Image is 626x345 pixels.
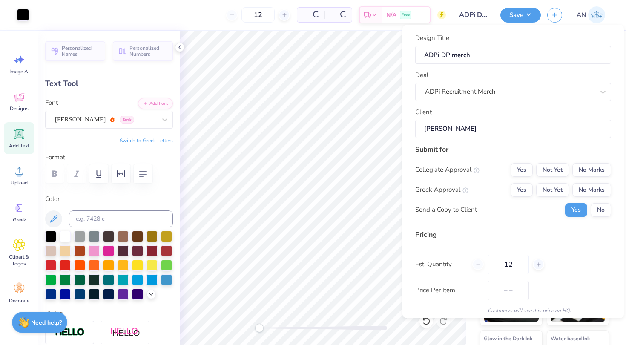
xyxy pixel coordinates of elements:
[415,285,481,295] label: Price Per Item
[484,334,532,343] span: Glow in the Dark Ink
[138,98,173,109] button: Add Font
[45,194,173,204] label: Color
[113,41,173,61] button: Personalized Numbers
[488,255,529,274] input: – –
[241,7,275,23] input: – –
[588,6,605,23] img: Ava Nieman
[536,183,569,197] button: Not Yet
[9,297,29,304] span: Decorate
[572,183,611,197] button: No Marks
[386,11,396,20] span: N/A
[255,324,264,332] div: Accessibility label
[415,185,468,195] div: Greek Approval
[415,33,449,43] label: Design Title
[11,179,28,186] span: Upload
[9,142,29,149] span: Add Text
[45,98,58,108] label: Font
[55,328,85,337] img: Stroke
[591,203,611,217] button: No
[9,68,29,75] span: Image AI
[415,70,428,80] label: Deal
[45,78,173,89] div: Text Tool
[13,216,26,223] span: Greek
[45,308,63,318] label: Styles
[572,163,611,177] button: No Marks
[577,10,586,20] span: AN
[415,259,466,269] label: Est. Quantity
[5,253,33,267] span: Clipart & logos
[62,45,100,57] span: Personalized Names
[565,203,587,217] button: Yes
[415,107,432,117] label: Client
[415,120,611,138] input: e.g. Ethan Linker
[31,319,62,327] strong: Need help?
[402,12,410,18] span: Free
[69,210,173,227] input: e.g. 7428 c
[129,45,168,57] span: Personalized Numbers
[415,165,480,175] div: Collegiate Approval
[551,334,590,343] span: Water based Ink
[415,307,611,314] div: Customers will see this price on HQ.
[415,230,611,240] div: Pricing
[45,41,105,61] button: Personalized Names
[573,6,609,23] a: AN
[10,105,29,112] span: Designs
[511,183,533,197] button: Yes
[110,327,140,338] img: Shadow
[120,137,173,144] button: Switch to Greek Letters
[415,205,477,215] div: Send a Copy to Client
[500,8,541,23] button: Save
[511,163,533,177] button: Yes
[536,163,569,177] button: Not Yet
[45,152,173,162] label: Format
[415,144,611,155] div: Submit for
[452,6,494,23] input: Untitled Design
